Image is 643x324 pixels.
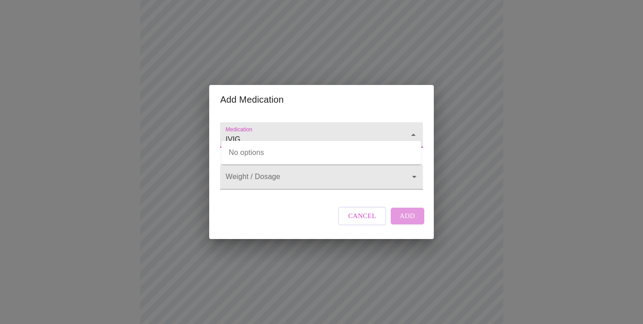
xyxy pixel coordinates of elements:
[348,210,376,222] span: Cancel
[220,92,422,107] h2: Add Medication
[338,207,386,225] button: Cancel
[221,141,421,164] div: No options
[220,164,422,189] div: ​
[407,129,420,141] button: Close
